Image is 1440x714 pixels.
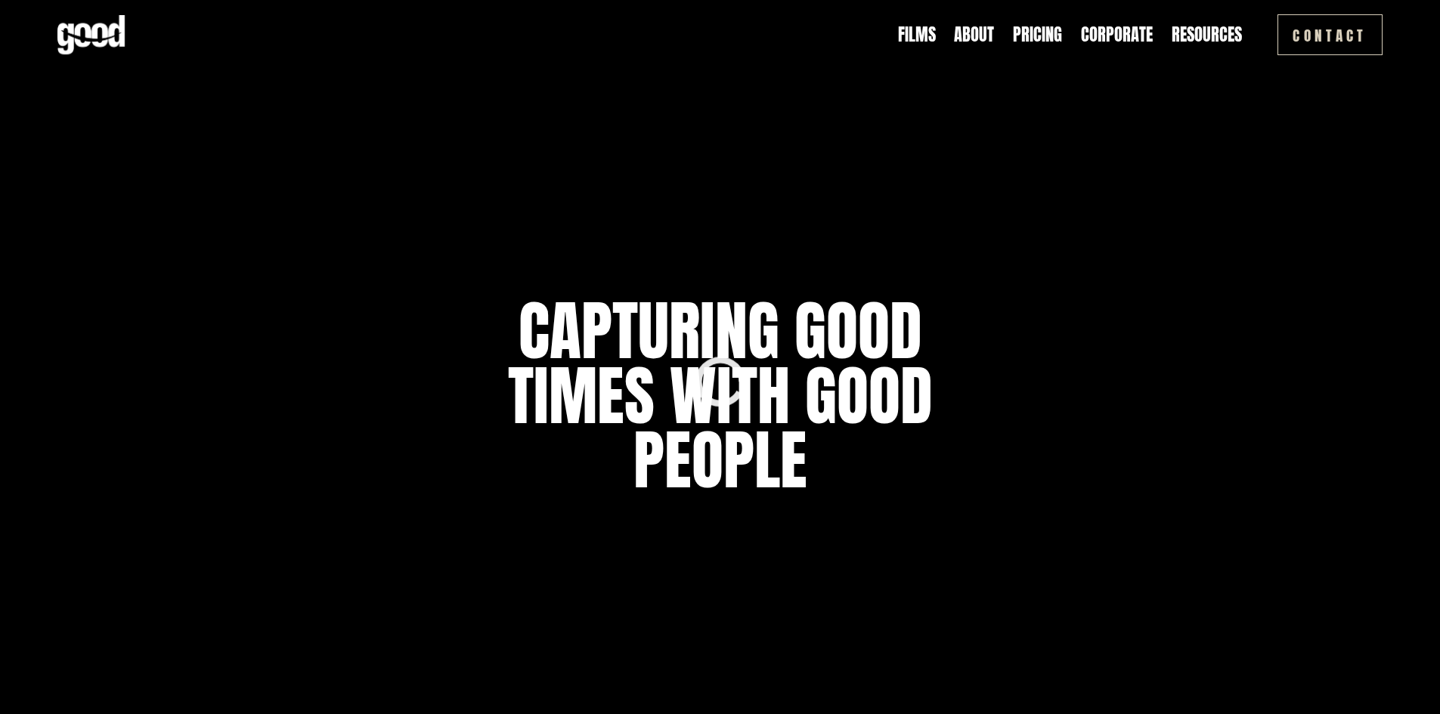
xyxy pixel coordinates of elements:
img: Good Feeling Films [57,15,125,54]
h1: capturing good times with good people [456,298,985,492]
a: Films [898,23,936,46]
a: Corporate [1081,23,1153,46]
a: Pricing [1013,23,1062,46]
a: Contact [1277,14,1383,55]
span: Resources [1172,25,1242,45]
a: About [954,23,994,46]
a: folder dropdown [1172,23,1242,46]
